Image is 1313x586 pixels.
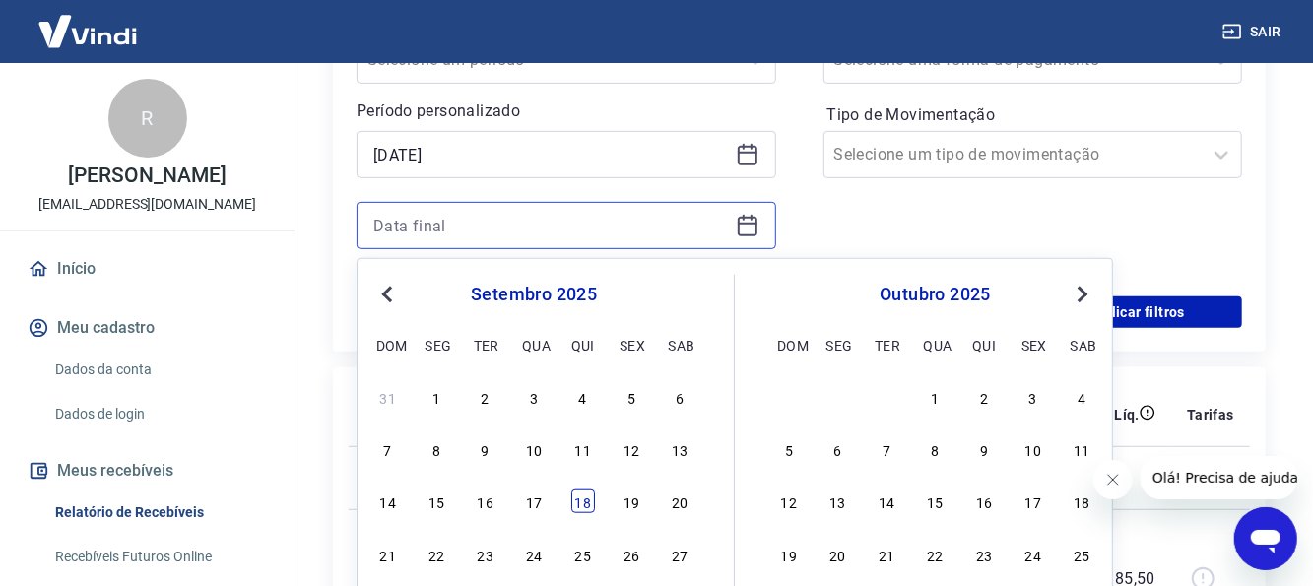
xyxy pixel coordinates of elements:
div: Choose quinta-feira, 18 de setembro de 2025 [571,489,595,513]
div: Choose terça-feira, 23 de setembro de 2025 [474,543,497,566]
div: ter [875,333,898,357]
div: Choose sexta-feira, 5 de setembro de 2025 [620,385,643,409]
div: sex [620,333,643,357]
div: Choose domingo, 12 de outubro de 2025 [777,489,801,513]
div: Choose terça-feira, 16 de setembro de 2025 [474,489,497,513]
div: Choose sexta-feira, 10 de outubro de 2025 [1021,437,1045,461]
a: Dados de login [47,394,271,434]
div: Choose segunda-feira, 13 de outubro de 2025 [826,489,850,513]
button: Meus recebíveis [24,449,271,492]
div: Choose sexta-feira, 3 de outubro de 2025 [1021,385,1045,409]
div: Choose domingo, 7 de setembro de 2025 [376,437,400,461]
div: dom [777,333,801,357]
div: sab [669,333,692,357]
div: Choose sábado, 18 de outubro de 2025 [1070,489,1093,513]
div: Choose segunda-feira, 1 de setembro de 2025 [425,385,448,409]
a: Relatório de Recebíveis [47,492,271,533]
input: Data inicial [373,140,728,169]
button: Next Month [1071,283,1094,306]
div: Choose sábado, 6 de setembro de 2025 [669,385,692,409]
div: outubro 2025 [774,283,1096,306]
iframe: Mensagem da empresa [1141,456,1297,499]
div: Choose terça-feira, 2 de setembro de 2025 [474,385,497,409]
div: sex [1021,333,1045,357]
div: R [108,79,187,158]
div: Choose sábado, 27 de setembro de 2025 [669,543,692,566]
div: Choose terça-feira, 9 de setembro de 2025 [474,437,497,461]
iframe: Fechar mensagem [1093,460,1133,499]
p: Período personalizado [357,99,776,123]
div: qua [522,333,546,357]
div: qui [571,333,595,357]
div: Choose segunda-feira, 15 de setembro de 2025 [425,489,448,513]
div: Choose quarta-feira, 17 de setembro de 2025 [522,489,546,513]
div: Choose domingo, 5 de outubro de 2025 [777,437,801,461]
div: Choose quinta-feira, 4 de setembro de 2025 [571,385,595,409]
div: Choose sexta-feira, 12 de setembro de 2025 [620,437,643,461]
div: Choose quarta-feira, 10 de setembro de 2025 [522,437,546,461]
div: Choose sábado, 11 de outubro de 2025 [1070,437,1093,461]
div: Choose domingo, 28 de setembro de 2025 [777,385,801,409]
button: Meu cadastro [24,306,271,350]
button: Aplicar filtros [1037,296,1242,328]
div: Choose quinta-feira, 16 de outubro de 2025 [972,489,996,513]
div: Choose sexta-feira, 19 de setembro de 2025 [620,489,643,513]
p: Tarifas [1187,405,1234,424]
div: Choose quinta-feira, 9 de outubro de 2025 [972,437,996,461]
p: [EMAIL_ADDRESS][DOMAIN_NAME] [38,194,256,215]
div: seg [425,333,448,357]
div: Choose terça-feira, 14 de outubro de 2025 [875,489,898,513]
div: Choose quarta-feira, 3 de setembro de 2025 [522,385,546,409]
div: Choose domingo, 21 de setembro de 2025 [376,543,400,566]
div: Choose terça-feira, 21 de outubro de 2025 [875,543,898,566]
button: Previous Month [375,283,399,306]
div: Choose domingo, 19 de outubro de 2025 [777,543,801,566]
div: Choose quarta-feira, 8 de outubro de 2025 [924,437,948,461]
div: qui [972,333,996,357]
div: Choose segunda-feira, 8 de setembro de 2025 [425,437,448,461]
div: seg [826,333,850,357]
div: Choose sábado, 4 de outubro de 2025 [1070,385,1093,409]
button: Sair [1218,14,1289,50]
div: Choose quinta-feira, 11 de setembro de 2025 [571,437,595,461]
input: Data final [373,211,728,240]
div: Choose segunda-feira, 22 de setembro de 2025 [425,543,448,566]
div: Choose sexta-feira, 24 de outubro de 2025 [1021,543,1045,566]
div: Choose segunda-feira, 6 de outubro de 2025 [826,437,850,461]
div: Choose segunda-feira, 20 de outubro de 2025 [826,543,850,566]
div: Choose quinta-feira, 2 de outubro de 2025 [972,385,996,409]
div: Choose quarta-feira, 15 de outubro de 2025 [924,489,948,513]
div: Choose sexta-feira, 26 de setembro de 2025 [620,543,643,566]
div: Choose terça-feira, 30 de setembro de 2025 [875,385,898,409]
a: Dados da conta [47,350,271,390]
div: Choose quinta-feira, 25 de setembro de 2025 [571,543,595,566]
iframe: Botão para abrir a janela de mensagens [1234,507,1297,570]
label: Tipo de Movimentação [827,103,1239,127]
div: Choose quarta-feira, 24 de setembro de 2025 [522,543,546,566]
div: Choose sábado, 25 de outubro de 2025 [1070,543,1093,566]
div: Choose domingo, 14 de setembro de 2025 [376,489,400,513]
div: ter [474,333,497,357]
p: [PERSON_NAME] [68,165,226,186]
div: Choose quarta-feira, 1 de outubro de 2025 [924,385,948,409]
span: Olá! Precisa de ajuda? [12,14,165,30]
div: Choose domingo, 31 de agosto de 2025 [376,385,400,409]
a: Recebíveis Futuros Online [47,537,271,577]
div: Choose quinta-feira, 23 de outubro de 2025 [972,543,996,566]
div: sab [1070,333,1093,357]
div: Choose sexta-feira, 17 de outubro de 2025 [1021,489,1045,513]
div: setembro 2025 [373,283,694,306]
div: dom [376,333,400,357]
div: Choose sábado, 13 de setembro de 2025 [669,437,692,461]
img: Vindi [24,1,152,61]
a: Início [24,247,271,291]
div: Choose terça-feira, 7 de outubro de 2025 [875,437,898,461]
div: qua [924,333,948,357]
div: Choose quarta-feira, 22 de outubro de 2025 [924,543,948,566]
div: Choose sábado, 20 de setembro de 2025 [669,489,692,513]
div: Choose segunda-feira, 29 de setembro de 2025 [826,385,850,409]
